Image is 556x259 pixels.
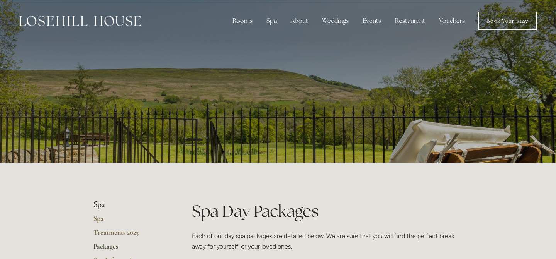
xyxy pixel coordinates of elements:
[285,13,314,29] div: About
[478,12,537,30] a: Book Your Stay
[93,242,167,256] a: Packages
[316,13,355,29] div: Weddings
[433,13,471,29] a: Vouchers
[19,16,141,26] img: Losehill House
[93,214,167,228] a: Spa
[260,13,283,29] div: Spa
[192,231,463,252] p: Each of our day spa packages are detailed below. We are sure that you will find the perfect break...
[389,13,431,29] div: Restaurant
[356,13,387,29] div: Events
[192,200,463,223] h1: Spa Day Packages
[226,13,259,29] div: Rooms
[93,200,167,210] li: Spa
[93,228,167,242] a: Treatments 2025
